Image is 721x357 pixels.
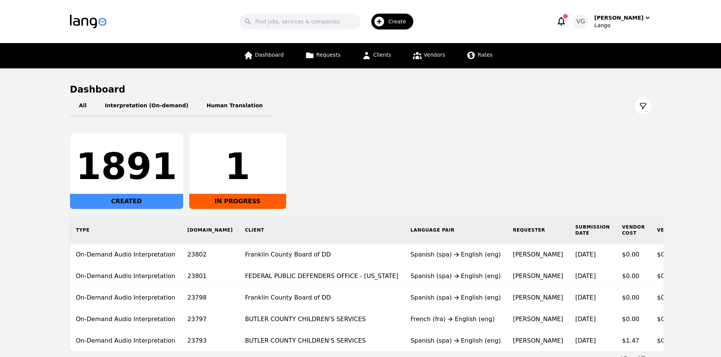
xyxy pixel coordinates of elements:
td: On-Demand Audio Interpretation [70,287,182,309]
a: Clients [357,43,396,68]
time: [DATE] [575,294,596,301]
span: $0.00/ [657,315,676,323]
td: [PERSON_NAME] [507,330,569,352]
th: Type [70,216,182,244]
td: [PERSON_NAME] [507,287,569,309]
td: FEDERAL PUBLIC DEFENDERS OFFICE - [US_STATE] [239,266,404,287]
button: Human Translation [198,96,272,117]
td: [PERSON_NAME] [507,266,569,287]
h1: Dashboard [70,83,651,96]
a: Rates [462,43,497,68]
td: $1.47 [616,330,651,352]
button: VG[PERSON_NAME]Lango [573,14,651,29]
td: 23801 [181,266,239,287]
th: Language Pair [405,216,507,244]
span: Create [388,18,411,25]
button: Filter [635,98,651,114]
th: [DOMAIN_NAME] [181,216,239,244]
div: Spanish (spa) English (eng) [411,336,501,345]
a: Vendors [408,43,450,68]
td: On-Demand Audio Interpretation [70,266,182,287]
td: On-Demand Audio Interpretation [70,309,182,330]
span: $0.00/ [657,294,676,301]
td: On-Demand Audio Interpretation [70,244,182,266]
time: [DATE] [575,272,596,280]
time: [DATE] [575,315,596,323]
td: BUTLER COUNTY CHILDREN'S SERVICES [239,309,404,330]
td: Franklin County Board of DD [239,244,404,266]
button: All [70,96,96,117]
th: Vendor Cost [616,216,651,244]
td: $0.00 [616,244,651,266]
td: [PERSON_NAME] [507,244,569,266]
td: 23802 [181,244,239,266]
th: Client [239,216,404,244]
div: 1891 [76,148,177,185]
td: $0.00 [616,266,651,287]
span: Dashboard [255,52,284,58]
div: Spanish (spa) English (eng) [411,272,501,281]
time: [DATE] [575,251,596,258]
span: $0.31/minute [657,337,698,344]
td: [PERSON_NAME] [507,309,569,330]
span: VG [576,17,585,26]
td: $0.00 [616,287,651,309]
a: Requests [301,43,345,68]
time: [DATE] [575,337,596,344]
div: 1 [195,148,280,185]
button: Create [361,11,418,32]
td: 23793 [181,330,239,352]
button: Interpretation (On-demand) [96,96,198,117]
td: On-Demand Audio Interpretation [70,330,182,352]
img: Logo [70,15,106,28]
input: Find jobs, services & companies [240,14,361,29]
span: $0.00/ [657,272,676,280]
td: 23798 [181,287,239,309]
td: BUTLER COUNTY CHILDREN'S SERVICES [239,330,404,352]
div: IN PROGRESS [189,194,286,209]
span: Requests [316,52,341,58]
div: CREATED [70,194,183,209]
th: Vendor Rate [651,216,704,244]
div: Spanish (spa) English (eng) [411,293,501,302]
td: 23797 [181,309,239,330]
a: Dashboard [239,43,288,68]
div: Spanish (spa) English (eng) [411,250,501,259]
th: Submission Date [569,216,616,244]
div: Lango [594,22,651,29]
td: $0.00 [616,309,651,330]
span: Vendors [424,52,445,58]
span: $0.00/ [657,251,676,258]
th: Requester [507,216,569,244]
span: Rates [478,52,492,58]
td: Franklin County Board of DD [239,287,404,309]
div: [PERSON_NAME] [594,14,643,22]
div: French (fra) English (eng) [411,315,501,324]
span: Clients [373,52,391,58]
